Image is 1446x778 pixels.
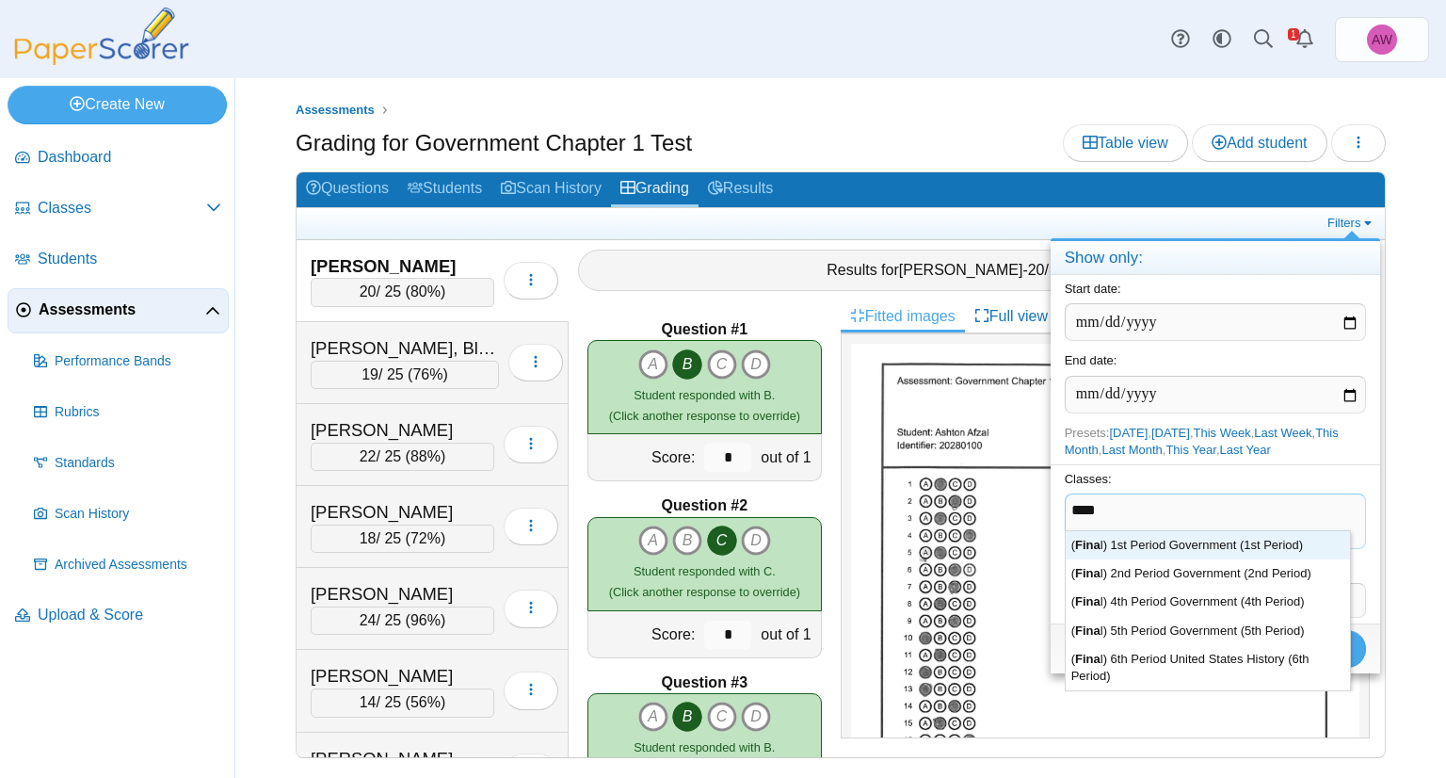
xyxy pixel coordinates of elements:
a: Scan History [26,492,229,537]
i: C [707,526,737,556]
b: Question #2 [662,495,748,516]
div: ( l) 1st Period Government (1st Period) [1066,531,1350,559]
span: 80% [410,284,441,300]
a: Last Month [1101,443,1162,457]
a: Last Year [1220,443,1271,457]
a: Questions [297,172,398,207]
span: Student responded with C. [634,564,776,578]
span: Presets: , , , , , , , [1065,426,1339,457]
a: Dashboard [8,136,229,181]
div: out of 1 [756,434,820,480]
div: out of 1 [756,611,820,657]
a: Classes [8,186,229,232]
span: 18 [360,530,377,546]
a: Students [8,237,229,283]
a: Alerts [1284,19,1325,60]
span: 76% [412,366,442,382]
span: 14 [360,694,377,710]
a: [DATE] [1151,426,1190,440]
div: ( l) 4th Period Government (4th Period) [1066,588,1350,616]
span: Scan History [55,505,221,524]
span: Performance Bands [55,352,221,371]
a: This Week [1194,426,1251,440]
div: Score: [588,611,699,657]
strong: Fina [1075,624,1101,638]
div: ( l) 2nd Period Government (2nd Period) [1066,559,1350,588]
i: A [638,349,668,380]
div: / 25 ( ) [311,361,499,389]
span: 20 [1028,262,1045,278]
a: Add student [1192,124,1326,162]
label: Start date: [1065,282,1121,296]
strong: Fina [1075,594,1101,608]
div: ( l) 6th Period United States History (6th Period) [1066,645,1350,690]
span: Standards [55,454,221,473]
div: Results for - / 25 ( ) [578,250,1375,291]
span: Upload & Score [38,605,221,625]
small: (Click another response to override) [609,740,800,775]
span: 88% [410,448,441,464]
div: Score: [588,434,699,480]
a: Last Week [1254,426,1311,440]
a: Scan History [491,172,611,207]
i: D [741,526,771,556]
a: Assessments [8,288,229,333]
a: This Month [1065,426,1339,457]
div: [PERSON_NAME], Blessing [311,336,499,361]
span: Student responded with B. [634,388,775,402]
i: A [638,526,668,556]
a: Create New [8,86,227,123]
span: [PERSON_NAME] [899,262,1023,278]
a: This Year [1165,443,1216,457]
span: Classes [38,198,206,219]
div: [PERSON_NAME] [311,500,494,525]
label: End date: [1065,353,1117,367]
a: Grading [611,172,699,207]
span: 20 [360,284,377,300]
div: [PERSON_NAME] [311,664,494,689]
h4: Show only: [1051,241,1380,276]
small: (Click another response to override) [609,388,800,423]
div: / 25 ( ) [311,607,494,635]
span: Assessments [39,300,205,320]
a: Rubrics [26,390,229,435]
span: Assessments [296,103,375,117]
div: [PERSON_NAME] [311,418,494,443]
a: Adam Williams [1335,17,1429,62]
span: 22 [360,448,377,464]
i: C [707,349,737,380]
span: Student responded with B. [634,740,775,754]
i: B [672,702,702,732]
span: Rubrics [55,403,221,422]
b: Question #3 [662,673,748,693]
tags: ​ [1065,494,1366,549]
a: PaperScorer [8,52,196,68]
a: Students [398,172,491,207]
div: [PERSON_NAME] [311,747,494,771]
label: Classes: [1065,472,1112,486]
a: [DATE] [1109,426,1148,440]
small: (Click another response to override) [609,564,800,599]
a: Standards [26,441,229,486]
span: Dashboard [38,147,221,168]
span: Adam Williams [1367,24,1397,55]
i: D [741,349,771,380]
div: / 25 ( ) [311,278,494,306]
span: 72% [410,530,441,546]
a: Performance Bands [26,339,229,384]
h1: Grading for Government Chapter 1 Test [296,127,692,159]
span: 24 [360,612,377,628]
div: / 25 ( ) [311,689,494,717]
a: Results [699,172,782,207]
strong: Fina [1075,566,1101,580]
span: 96% [410,612,441,628]
span: Archived Assessments [55,556,221,575]
a: Full view images [965,300,1110,332]
a: Archived Assessments [26,543,229,588]
div: / 25 ( ) [311,525,494,553]
i: A [638,702,668,732]
b: Question #1 [662,319,748,340]
a: Upload & Score [8,593,229,639]
i: D [741,702,771,732]
a: Table view [1063,124,1188,162]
